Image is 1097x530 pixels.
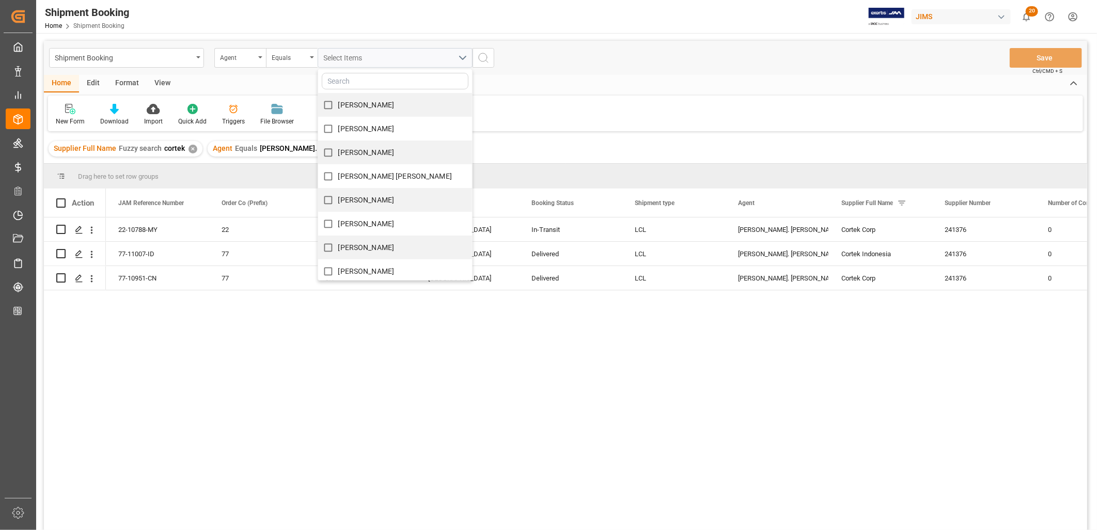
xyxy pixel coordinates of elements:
[829,217,932,241] div: Cortek Corp
[49,48,204,68] button: open menu
[1032,67,1062,75] span: Ctrl/CMD + S
[829,266,932,290] div: Cortek Corp
[1015,5,1038,28] button: show 20 new notifications
[1010,48,1082,68] button: Save
[324,54,368,62] span: Select Items
[106,217,209,241] div: 22-10788-MY
[635,218,713,242] div: LCL
[222,117,245,126] div: Triggers
[869,8,904,26] img: Exertis%20JAM%20-%20Email%20Logo.jpg_1722504956.jpg
[45,22,62,29] a: Home
[338,172,452,180] span: [PERSON_NAME] [PERSON_NAME]
[829,242,932,266] div: Cortek Indonesia
[222,267,300,290] div: 77
[945,199,991,207] span: Supplier Number
[260,117,294,126] div: File Browser
[220,51,255,63] div: Agent
[222,218,300,242] div: 22
[189,145,197,153] div: ✕
[912,7,1015,26] button: JIMS
[338,243,395,252] span: [PERSON_NAME]
[56,117,85,126] div: New Form
[932,217,1036,241] div: 241376
[338,267,395,275] span: [PERSON_NAME]
[841,199,893,207] span: Supplier Full Name
[338,220,395,228] span: [PERSON_NAME]
[473,48,494,68] button: search button
[932,242,1036,266] div: 241376
[222,242,300,266] div: 77
[45,5,129,20] div: Shipment Booking
[738,218,817,242] div: [PERSON_NAME]. [PERSON_NAME]
[119,144,162,152] span: Fuzzy search
[635,199,675,207] span: Shipment type
[44,75,79,92] div: Home
[164,144,185,152] span: cortek
[531,218,610,242] div: In-Transit
[322,73,468,89] input: Search
[635,242,713,266] div: LCL
[222,199,268,207] span: Order Co (Prefix)
[738,242,817,266] div: [PERSON_NAME]. [PERSON_NAME]
[1038,5,1061,28] button: Help Center
[213,144,232,152] span: Agent
[318,48,473,68] button: close menu
[144,117,163,126] div: Import
[214,48,266,68] button: open menu
[44,266,106,290] div: Press SPACE to select this row.
[932,266,1036,290] div: 241376
[338,196,395,204] span: [PERSON_NAME]
[1026,6,1038,17] span: 20
[55,51,193,64] div: Shipment Booking
[338,148,395,157] span: [PERSON_NAME]
[100,117,129,126] div: Download
[266,48,318,68] button: open menu
[531,199,574,207] span: Booking Status
[738,199,755,207] span: Agent
[272,51,307,63] div: Equals
[44,242,106,266] div: Press SPACE to select this row.
[107,75,147,92] div: Format
[44,217,106,242] div: Press SPACE to select this row.
[147,75,178,92] div: View
[338,124,395,133] span: [PERSON_NAME]
[79,75,107,92] div: Edit
[912,9,1011,24] div: JIMS
[106,266,209,290] div: 77-10951-CN
[738,267,817,290] div: [PERSON_NAME]. [PERSON_NAME]
[260,144,374,152] span: [PERSON_NAME]. [PERSON_NAME]
[635,267,713,290] div: LCL
[235,144,257,152] span: Equals
[118,199,184,207] span: JAM Reference Number
[178,117,207,126] div: Quick Add
[531,242,610,266] div: Delivered
[531,267,610,290] div: Delivered
[106,242,209,266] div: 77-11007-ID
[338,101,395,109] span: [PERSON_NAME]
[78,173,159,180] span: Drag here to set row groups
[54,144,116,152] span: Supplier Full Name
[72,198,94,208] div: Action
